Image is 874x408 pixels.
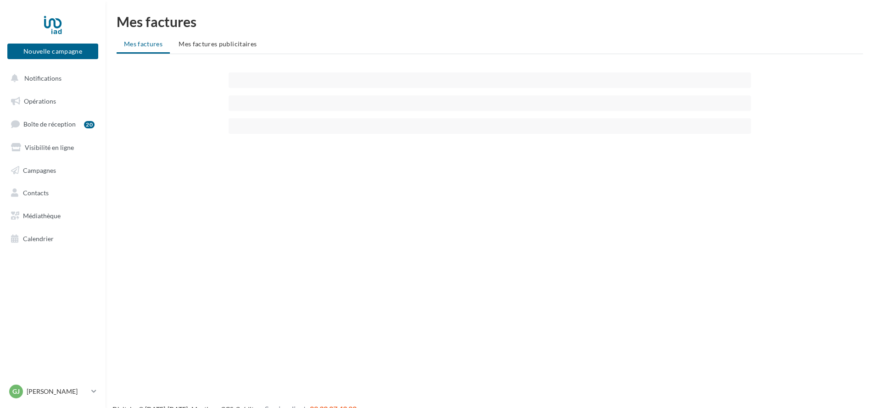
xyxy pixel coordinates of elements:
[12,387,20,396] span: GJ
[23,189,49,197] span: Contacts
[179,40,257,48] span: Mes factures publicitaires
[24,97,56,105] span: Opérations
[6,229,100,248] a: Calendrier
[6,206,100,226] a: Médiathèque
[23,166,56,174] span: Campagnes
[84,121,95,128] div: 20
[24,74,62,82] span: Notifications
[25,143,74,151] span: Visibilité en ligne
[117,15,863,28] h1: Mes factures
[7,383,98,400] a: GJ [PERSON_NAME]
[6,69,96,88] button: Notifications
[6,92,100,111] a: Opérations
[23,212,61,220] span: Médiathèque
[6,161,100,180] a: Campagnes
[6,114,100,134] a: Boîte de réception20
[6,183,100,203] a: Contacts
[7,44,98,59] button: Nouvelle campagne
[6,138,100,157] a: Visibilité en ligne
[23,120,76,128] span: Boîte de réception
[27,387,88,396] p: [PERSON_NAME]
[23,235,54,243] span: Calendrier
